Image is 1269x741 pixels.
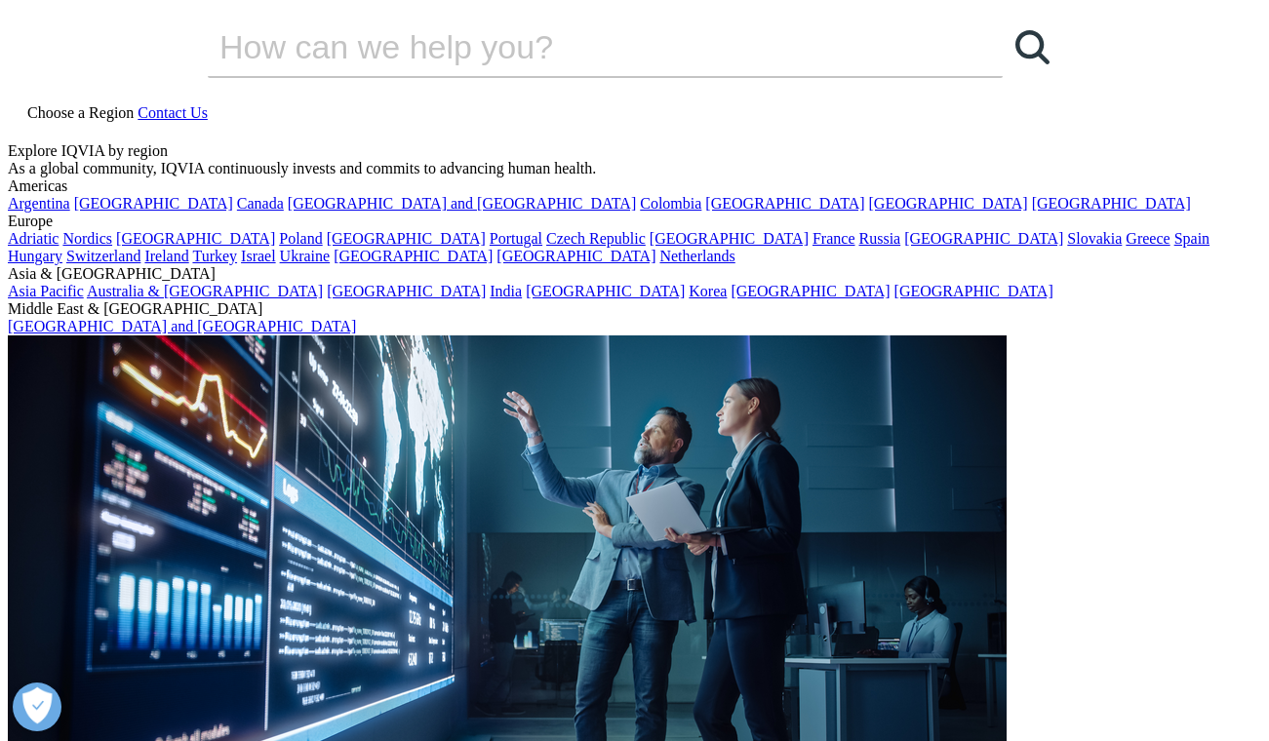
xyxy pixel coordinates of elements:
a: [GEOGRAPHIC_DATA] [904,230,1063,247]
div: Europe [8,213,1261,230]
a: Colombia [640,195,701,212]
a: Search [1003,18,1061,76]
div: Americas [8,177,1261,195]
a: France [813,230,855,247]
a: [GEOGRAPHIC_DATA] [1032,195,1191,212]
div: Asia & [GEOGRAPHIC_DATA] [8,265,1261,283]
a: Netherlands [659,248,734,264]
a: [GEOGRAPHIC_DATA] [334,248,493,264]
a: Adriatic [8,230,59,247]
a: Switzerland [66,248,140,264]
a: Israel [241,248,276,264]
a: Turkey [192,248,237,264]
a: Australia & [GEOGRAPHIC_DATA] [87,283,323,299]
a: [GEOGRAPHIC_DATA] [894,283,1053,299]
a: Greece [1126,230,1170,247]
a: Spain [1174,230,1210,247]
a: Nordics [62,230,112,247]
a: Slovakia [1067,230,1122,247]
a: [GEOGRAPHIC_DATA] and [GEOGRAPHIC_DATA] [8,318,356,334]
a: Korea [689,283,727,299]
a: Contact Us [138,104,208,121]
a: [GEOGRAPHIC_DATA] [731,283,890,299]
a: Czech Republic [546,230,646,247]
button: 優先設定センターを開く [13,682,61,731]
a: Poland [279,230,322,247]
a: [GEOGRAPHIC_DATA] [705,195,864,212]
a: India [490,283,522,299]
a: [GEOGRAPHIC_DATA] [327,230,486,247]
a: [GEOGRAPHIC_DATA] [74,195,233,212]
a: Ukraine [280,248,331,264]
a: [GEOGRAPHIC_DATA] and [GEOGRAPHIC_DATA] [288,195,636,212]
a: Portugal [490,230,542,247]
a: Canada [237,195,284,212]
div: Explore IQVIA by region [8,142,1261,160]
a: Asia Pacific [8,283,84,299]
a: [GEOGRAPHIC_DATA] [496,248,655,264]
div: As a global community, IQVIA continuously invests and commits to advancing human health. [8,160,1261,177]
a: [GEOGRAPHIC_DATA] [869,195,1028,212]
a: [GEOGRAPHIC_DATA] [526,283,685,299]
a: Hungary [8,248,62,264]
a: Russia [859,230,901,247]
a: [GEOGRAPHIC_DATA] [327,283,486,299]
div: Middle East & [GEOGRAPHIC_DATA] [8,300,1261,318]
a: [GEOGRAPHIC_DATA] [116,230,275,247]
a: Argentina [8,195,70,212]
input: Search [208,18,947,76]
span: Choose a Region [27,104,134,121]
a: Ireland [144,248,188,264]
a: [GEOGRAPHIC_DATA] [650,230,809,247]
svg: Search [1015,30,1050,64]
